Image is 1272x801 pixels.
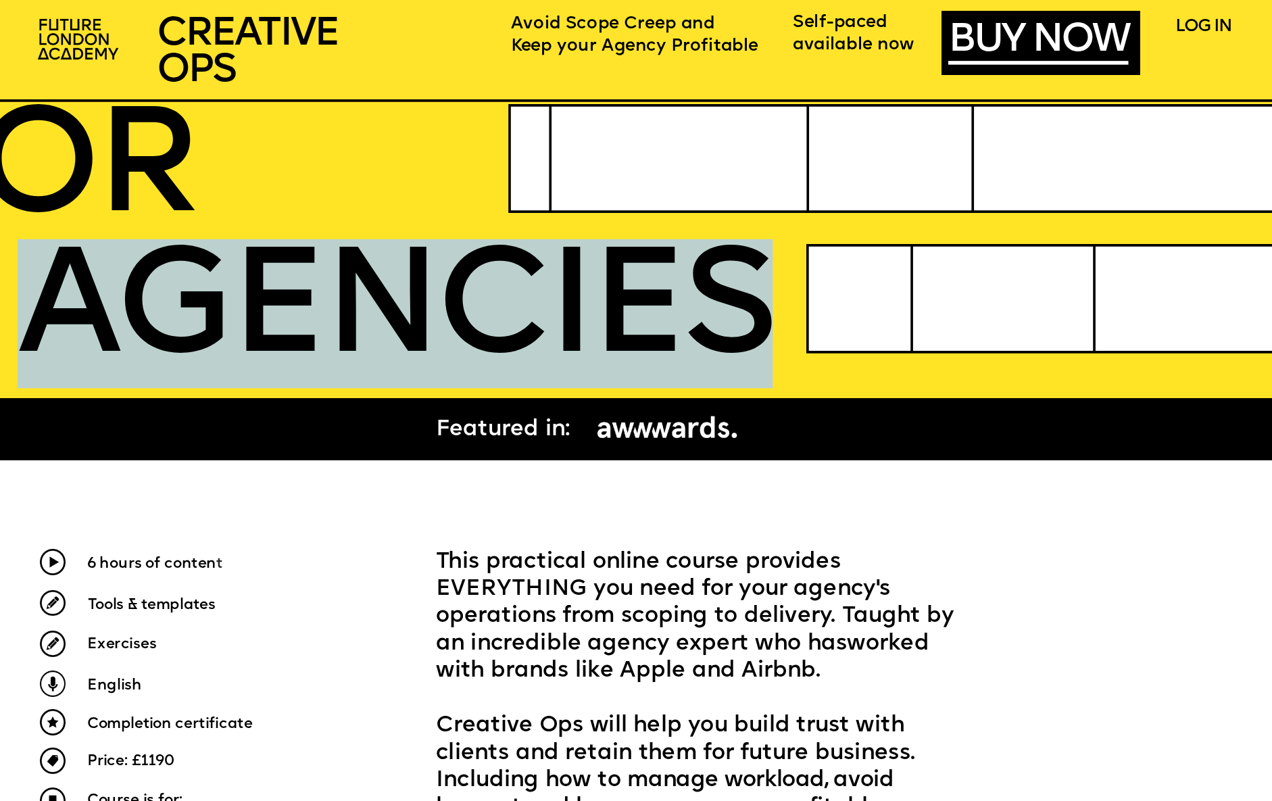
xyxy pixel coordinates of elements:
img: upload-60f0cde6-1fc7-443c-af28-15e41498aeec.png [40,549,66,575]
span: AGENCIES [18,239,773,389]
span: This practical online course provides EVERYTHING you need for your agency's operations from scopi... [436,551,960,681]
a: BUY NOW [948,21,1128,64]
img: upload-2f72e7a8-3806-41e8-b55b-d754ac055a4a.png [31,11,129,70]
span: Avoid Scope Creep and [511,16,714,32]
img: upload-d48f716b-e876-41cd-bec0-479d4f1408e9.png [40,709,66,735]
span: Self-paced [793,15,887,31]
span: English [87,678,142,693]
span: Price: £1190 [87,754,174,769]
img: upload-9eb2eadd-7bf9-4b2b-b585-6dd8b9275b41.png [40,671,66,697]
img: upload-46f30c54-4dc4-4b6f-83d2-a1dbf5baa745.png [40,590,66,616]
span: worked with brands like Apple and Airbnb. [436,633,935,681]
img: upload-46f30c54-4dc4-4b6f-83d2-a1dbf5baa745.png [40,631,66,657]
span: Tools & templates [88,598,216,612]
img: upload-23374000-b70b-46d9-a071-d267d891162d.png [40,748,66,774]
span: Completion certificate [87,717,252,731]
span: 6 hours of conten [87,556,216,571]
span: Keep your Agency Profitable [511,39,758,55]
span: Featured in: [436,419,570,440]
span: available now [793,37,914,53]
p: t [87,550,370,577]
img: upload-16781daa-99cf-42ee-8b22-8158883f2139.png [587,411,746,448]
a: LOG IN [1175,19,1231,35]
span: CREATIVE OPS [157,15,337,91]
span: Exercises [87,637,157,652]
